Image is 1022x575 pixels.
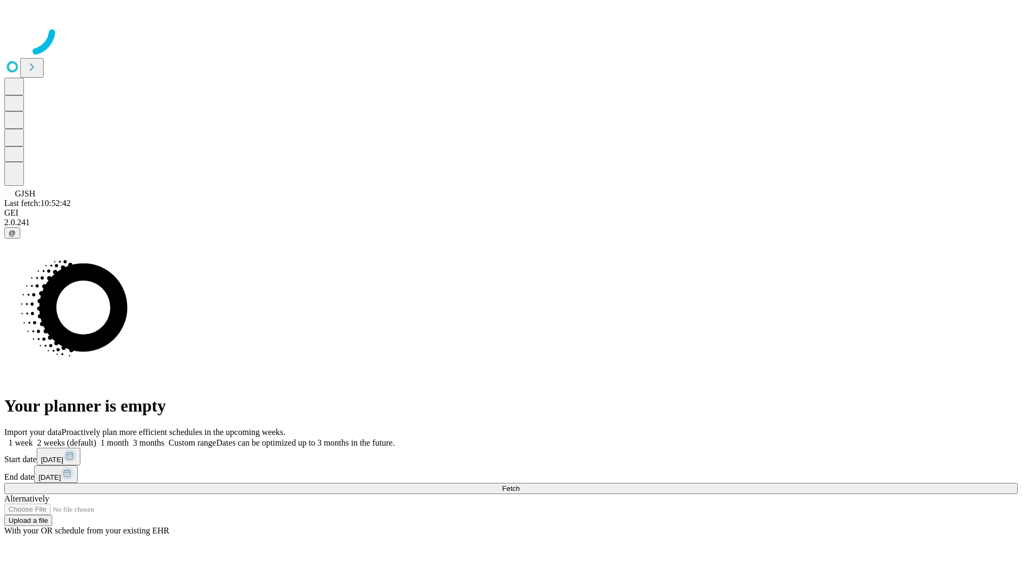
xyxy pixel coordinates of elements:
[4,465,1018,483] div: End date
[4,494,49,503] span: Alternatively
[34,465,78,483] button: [DATE]
[62,428,285,437] span: Proactively plan more efficient schedules in the upcoming weeks.
[216,438,394,447] span: Dates can be optimized up to 3 months in the future.
[101,438,129,447] span: 1 month
[9,229,16,237] span: @
[9,438,33,447] span: 1 week
[4,227,20,239] button: @
[133,438,164,447] span: 3 months
[4,483,1018,494] button: Fetch
[15,189,35,198] span: GJSH
[502,484,520,492] span: Fetch
[38,473,61,481] span: [DATE]
[4,515,52,526] button: Upload a file
[37,438,96,447] span: 2 weeks (default)
[4,208,1018,218] div: GEI
[41,456,63,464] span: [DATE]
[4,396,1018,416] h1: Your planner is empty
[4,199,71,208] span: Last fetch: 10:52:42
[4,218,1018,227] div: 2.0.241
[169,438,216,447] span: Custom range
[4,448,1018,465] div: Start date
[4,428,62,437] span: Import your data
[37,448,80,465] button: [DATE]
[4,526,169,535] span: With your OR schedule from your existing EHR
